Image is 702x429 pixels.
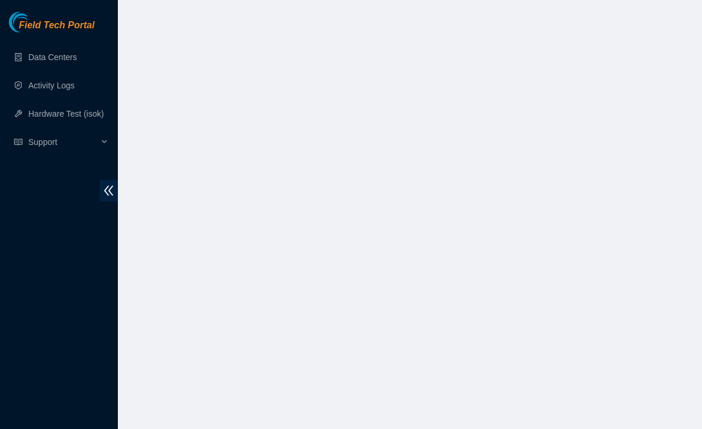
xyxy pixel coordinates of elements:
a: Data Centers [28,52,77,62]
a: Hardware Test (isok) [28,109,104,118]
span: Field Tech Portal [19,20,94,31]
span: double-left [100,180,118,202]
a: Activity Logs [28,81,75,90]
span: read [14,138,22,146]
span: Support [28,130,98,154]
a: Akamai TechnologiesField Tech Portal [9,21,94,37]
img: Akamai Technologies [9,12,60,32]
